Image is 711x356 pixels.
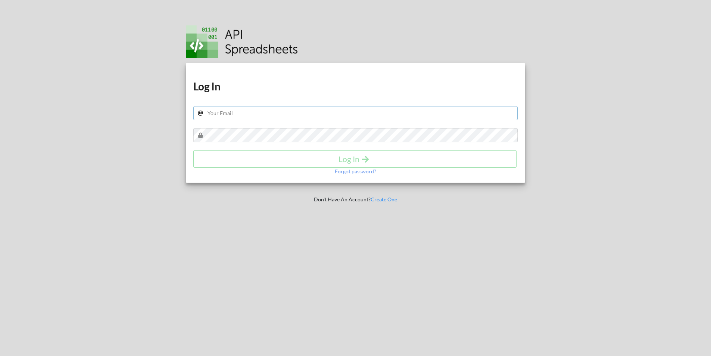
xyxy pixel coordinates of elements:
[193,80,518,93] h1: Log In
[335,168,376,175] p: Forgot password?
[186,25,298,58] img: Logo.png
[181,196,531,203] p: Don't Have An Account?
[193,106,518,120] input: Your Email
[371,196,397,202] a: Create One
